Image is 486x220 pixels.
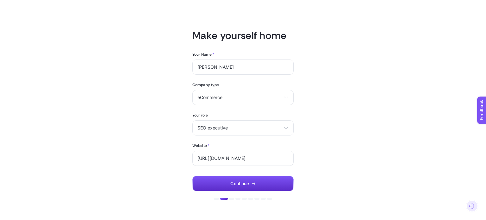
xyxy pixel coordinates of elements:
span: Continue [230,181,249,186]
input: https://yourwebsite.com [197,156,289,161]
label: Website [192,143,209,148]
span: Feedback [4,2,24,7]
button: Continue [192,176,294,191]
label: Company type [192,82,294,87]
h1: Make yourself home [192,29,294,42]
label: Your role [192,113,294,118]
span: SEO executive [197,125,281,130]
span: eCommerce [197,95,281,100]
label: Your Name [192,52,214,57]
input: Please enter your name [197,65,289,70]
